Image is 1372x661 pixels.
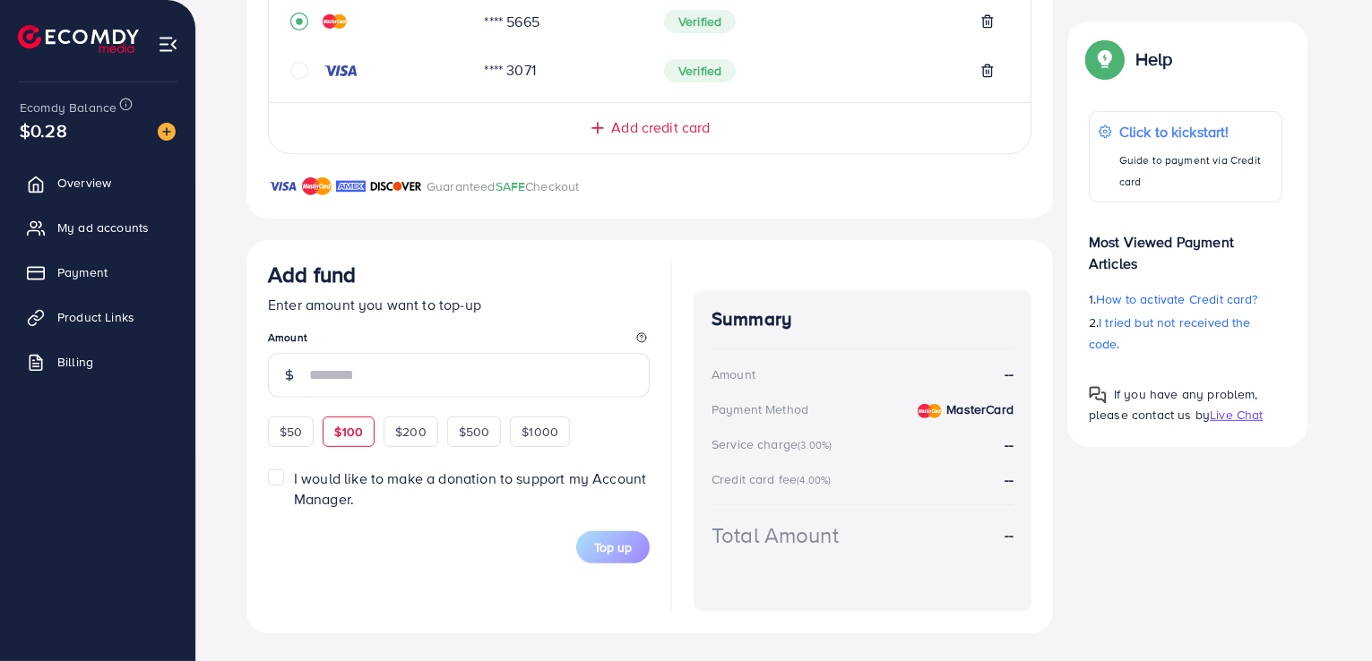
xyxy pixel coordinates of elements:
[664,10,736,33] span: Verified
[576,531,650,563] button: Top up
[496,177,526,195] span: SAFE
[712,470,837,488] div: Credit card fee
[712,308,1014,330] h4: Summary
[370,176,422,197] img: brand
[18,25,139,53] img: logo
[712,435,837,453] div: Service charge
[1210,406,1263,424] span: Live Chat
[323,64,358,78] img: credit
[946,400,1014,418] strong: MasterCard
[280,423,302,441] span: $50
[13,210,182,245] a: My ad accounts
[20,99,116,116] span: Ecomdy Balance
[1089,43,1121,75] img: Popup guide
[1119,150,1273,193] p: Guide to payment via Credit card
[1089,217,1282,274] p: Most Viewed Payment Articles
[459,423,490,441] span: $500
[323,14,347,29] img: credit
[1089,386,1107,404] img: Popup guide
[798,438,832,452] small: (3.00%)
[57,263,108,281] span: Payment
[1089,313,1251,353] span: I tried but not received the code.
[1089,312,1282,355] p: 2.
[57,174,111,192] span: Overview
[1089,288,1282,310] p: 1.
[1005,434,1014,454] strong: --
[302,176,332,197] img: brand
[1005,469,1014,489] strong: --
[334,423,363,441] span: $100
[1096,290,1257,308] span: How to activate Credit card?
[268,176,298,197] img: brand
[13,165,182,201] a: Overview
[13,299,182,335] a: Product Links
[57,353,93,371] span: Billing
[797,473,831,487] small: (4.00%)
[294,468,646,509] span: I would like to make a donation to support my Account Manager.
[427,176,580,197] p: Guaranteed Checkout
[522,423,558,441] span: $1000
[594,538,632,556] span: Top up
[290,62,308,80] svg: circle
[20,117,67,143] span: $0.28
[1005,364,1014,384] strong: --
[1135,48,1173,70] p: Help
[1089,385,1258,424] span: If you have any problem, please contact us by
[712,400,808,418] div: Payment Method
[1119,121,1273,142] p: Click to kickstart!
[395,423,427,441] span: $200
[268,330,650,352] legend: Amount
[664,59,736,82] span: Verified
[57,308,134,326] span: Product Links
[268,294,650,315] p: Enter amount you want to top-up
[918,404,942,418] img: credit
[158,34,178,55] img: menu
[712,519,839,551] div: Total Amount
[13,254,182,290] a: Payment
[57,219,149,236] span: My ad accounts
[611,117,710,138] span: Add credit card
[290,13,308,30] svg: record circle
[158,123,176,141] img: image
[1296,580,1359,648] iframe: Chat
[268,262,356,288] h3: Add fund
[336,176,366,197] img: brand
[712,365,755,383] div: Amount
[13,344,182,380] a: Billing
[1005,525,1014,545] strong: --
